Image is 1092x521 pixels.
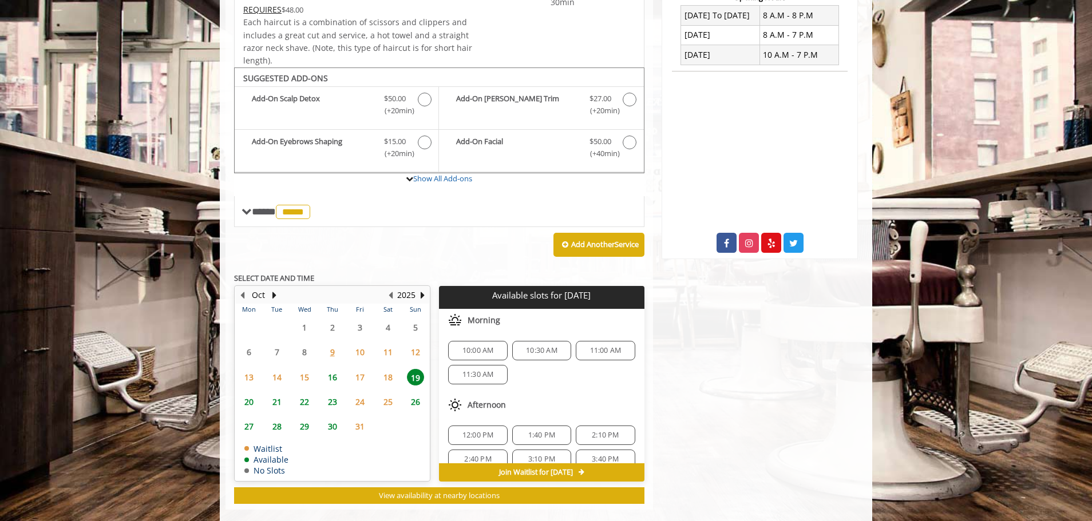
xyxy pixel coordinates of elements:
span: 14 [268,369,286,385]
b: Add-On Scalp Detox [252,93,373,117]
div: 2:40 PM [448,450,507,469]
img: morning slots [448,313,462,327]
th: Sat [374,304,401,315]
span: 1:40 PM [528,431,555,440]
td: Select day26 [402,389,430,414]
span: Join Waitlist for [DATE] [499,468,573,477]
span: 10:30 AM [526,346,557,355]
div: 2:10 PM [576,425,635,445]
span: Morning [468,316,500,325]
td: Select day12 [402,340,430,364]
th: Thu [318,304,346,315]
span: $15.00 [384,136,406,148]
button: Next Month [270,289,279,301]
span: 31 [351,418,369,435]
div: 3:40 PM [576,450,635,469]
span: 13 [240,369,258,385]
td: Select day16 [318,364,346,389]
img: afternoon slots [448,398,462,412]
button: Add AnotherService [553,233,644,257]
label: Add-On Beard Trim [445,93,638,120]
td: Available [244,455,288,464]
th: Tue [263,304,290,315]
span: 9 [324,344,341,360]
span: 11:00 AM [590,346,622,355]
td: Select day30 [318,414,346,439]
span: 21 [268,393,286,410]
span: 26 [407,393,424,410]
label: Add-On Eyebrows Shaping [240,136,433,162]
td: Select day29 [291,414,318,439]
td: Select day19 [402,364,430,389]
span: 11:30 AM [462,370,494,379]
span: Afternoon [468,400,506,409]
span: View availability at nearby locations [379,490,500,500]
th: Fri [346,304,374,315]
label: Add-On Scalp Detox [240,93,433,120]
div: 1:40 PM [512,425,571,445]
b: Add Another Service [571,239,639,249]
b: Add-On Facial [456,136,577,160]
td: Select day23 [318,389,346,414]
td: Select day24 [346,389,374,414]
a: Show All Add-ons [413,173,472,184]
th: Sun [402,304,430,315]
span: 28 [268,418,286,435]
button: View availability at nearby locations [234,487,644,504]
span: 29 [296,418,313,435]
button: Next Year [418,289,427,301]
td: [DATE] [681,25,760,45]
span: 3:40 PM [592,455,619,464]
button: Oct [252,289,265,301]
span: 2:40 PM [464,455,491,464]
th: Mon [235,304,263,315]
span: $50.00 [384,93,406,105]
td: Select day21 [263,389,290,414]
span: 17 [351,369,369,385]
button: 2025 [397,289,416,301]
b: SELECT DATE AND TIME [234,273,314,283]
td: Select day31 [346,414,374,439]
span: This service needs some Advance to be paid before we block your appointment [243,4,282,15]
span: $50.00 [589,136,611,148]
td: Select day9 [318,340,346,364]
span: $27.00 [589,93,611,105]
td: No Slots [244,466,288,475]
p: Available slots for [DATE] [444,291,639,300]
button: Previous Year [386,289,395,301]
span: 19 [407,369,424,385]
span: 30 [324,418,341,435]
td: [DATE] To [DATE] [681,6,760,25]
td: 10 A.M - 7 P.M [759,45,838,65]
span: 24 [351,393,369,410]
button: Previous Month [238,289,247,301]
div: 11:00 AM [576,341,635,360]
td: Select day10 [346,340,374,364]
span: 15 [296,369,313,385]
div: 10:00 AM [448,341,507,360]
b: Add-On Eyebrows Shaping [252,136,373,160]
td: 8 A.M - 7 P.M [759,25,838,45]
span: 23 [324,393,341,410]
span: 12 [407,344,424,360]
span: 22 [296,393,313,410]
span: 16 [324,369,341,385]
th: Wed [291,304,318,315]
div: $48.00 [243,3,473,16]
span: Each haircut is a combination of scissors and clippers and includes a great cut and service, a ho... [243,17,472,66]
div: 12:00 PM [448,425,507,445]
b: SUGGESTED ADD-ONS [243,73,328,83]
td: Select day27 [235,414,263,439]
td: 8 A.M - 8 P.M [759,6,838,25]
td: Select day11 [374,340,401,364]
span: 10:00 AM [462,346,494,355]
b: Add-On [PERSON_NAME] Trim [456,93,577,117]
div: 11:30 AM [448,365,507,384]
span: (+20min ) [378,148,412,160]
label: Add-On Facial [445,136,638,162]
span: 10 [351,344,369,360]
td: Select day18 [374,364,401,389]
span: 2:10 PM [592,431,619,440]
span: 27 [240,418,258,435]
